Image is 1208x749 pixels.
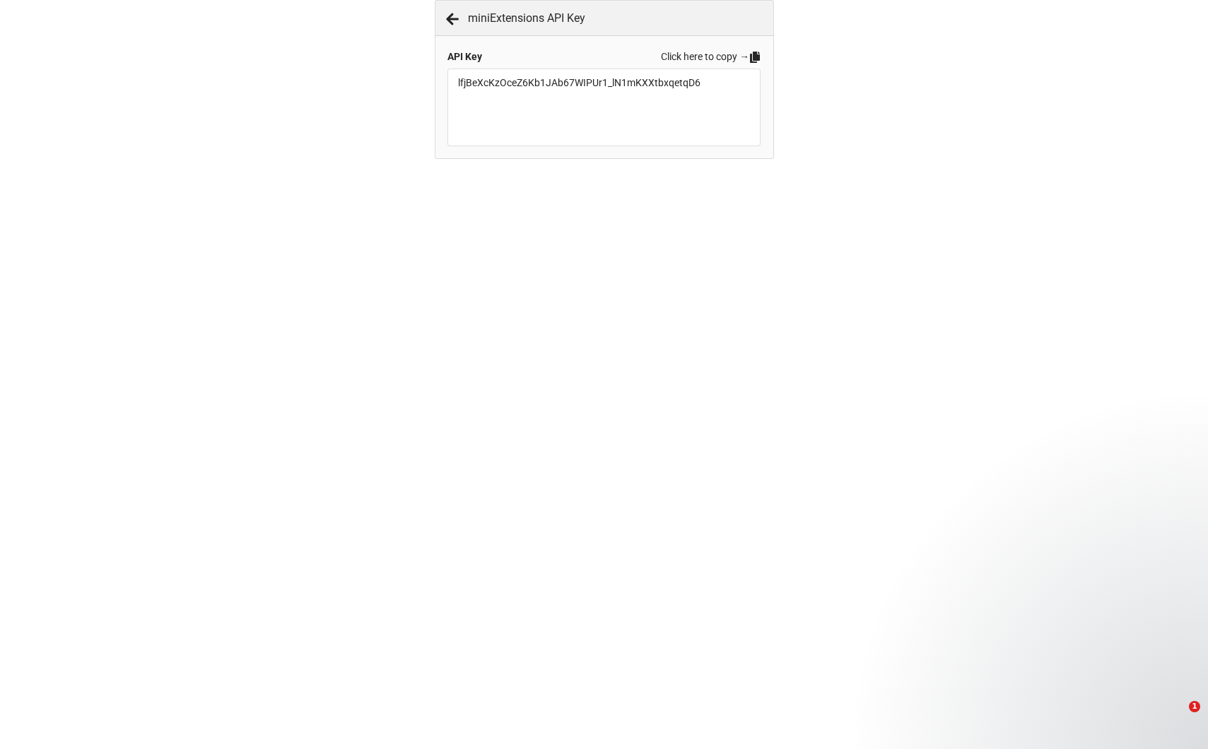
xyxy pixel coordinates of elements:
textarea: lfjBeXcKzOceZ6Kb1JAb67WIPUr1_lN1mKXXtbxqetqD6 [447,69,761,146]
span: miniExtensions API Key [468,9,585,27]
b: API Key [447,49,482,64]
span: 1 [1189,701,1200,712]
iframe: Intercom live chat [1160,701,1194,735]
a: Click here to copy → [661,49,761,64]
iframe: Intercom notifications wiadomość [925,427,1208,697]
